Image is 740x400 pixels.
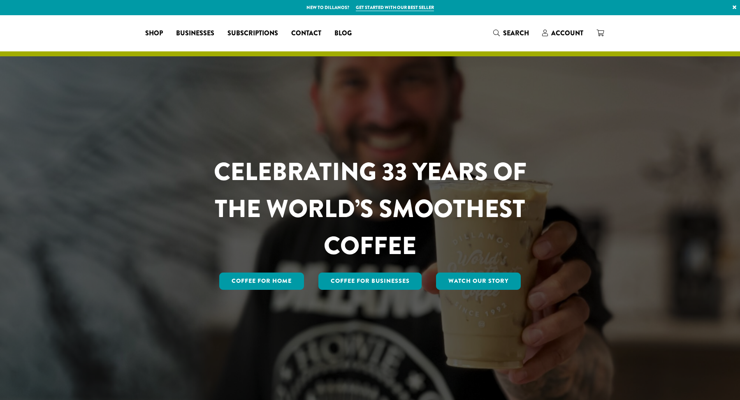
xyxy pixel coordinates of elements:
[145,28,163,39] span: Shop
[503,28,529,38] span: Search
[219,273,304,290] a: Coffee for Home
[487,26,536,40] a: Search
[190,153,551,264] h1: CELEBRATING 33 YEARS OF THE WORLD’S SMOOTHEST COFFEE
[334,28,352,39] span: Blog
[227,28,278,39] span: Subscriptions
[356,4,434,11] a: Get started with our best seller
[291,28,321,39] span: Contact
[318,273,422,290] a: Coffee For Businesses
[139,27,169,40] a: Shop
[176,28,214,39] span: Businesses
[551,28,583,38] span: Account
[436,273,521,290] a: Watch Our Story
